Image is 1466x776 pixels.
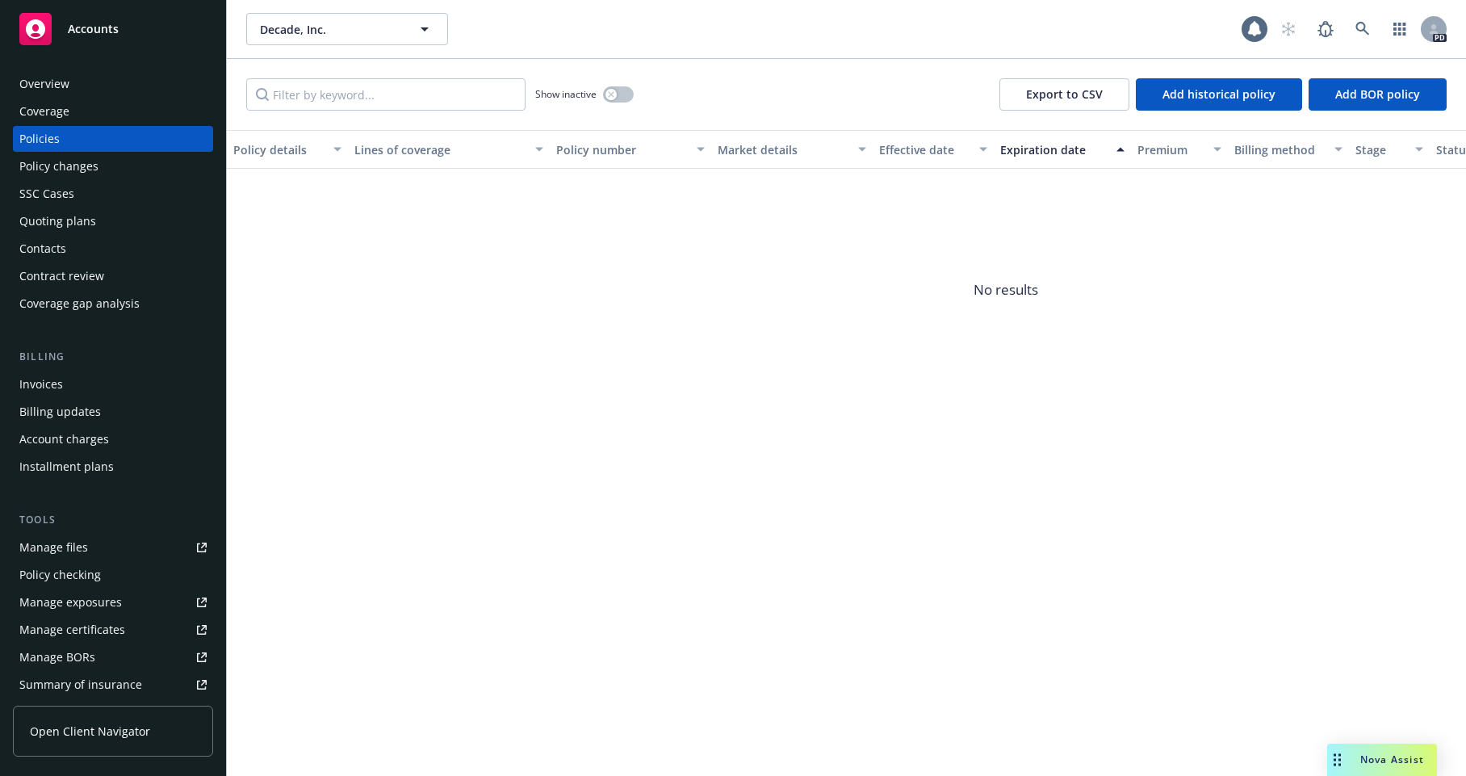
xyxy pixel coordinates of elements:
[13,263,213,289] a: Contract review
[1347,13,1379,45] a: Search
[999,78,1129,111] button: Export to CSV
[19,291,140,317] div: Coverage gap analysis
[1360,753,1424,766] span: Nova Assist
[1335,86,1420,102] span: Add BOR policy
[13,426,213,452] a: Account charges
[19,126,60,152] div: Policies
[227,130,348,169] button: Policy details
[550,130,711,169] button: Policy number
[13,589,213,615] a: Manage exposures
[246,78,526,111] input: Filter by keyword...
[1234,141,1325,158] div: Billing method
[354,141,526,158] div: Lines of coverage
[13,71,213,97] a: Overview
[13,153,213,179] a: Policy changes
[13,672,213,698] a: Summary of insurance
[13,291,213,317] a: Coverage gap analysis
[233,141,324,158] div: Policy details
[19,236,66,262] div: Contacts
[556,141,687,158] div: Policy number
[19,208,96,234] div: Quoting plans
[13,371,213,397] a: Invoices
[1026,86,1103,102] span: Export to CSV
[19,426,109,452] div: Account charges
[19,672,142,698] div: Summary of insurance
[1309,13,1342,45] a: Report a Bug
[13,208,213,234] a: Quoting plans
[1327,744,1347,776] div: Drag to move
[1162,86,1275,102] span: Add historical policy
[1136,78,1302,111] button: Add historical policy
[13,126,213,152] a: Policies
[711,130,873,169] button: Market details
[19,153,98,179] div: Policy changes
[1355,141,1405,158] div: Stage
[13,617,213,643] a: Manage certificates
[30,723,150,740] span: Open Client Navigator
[13,349,213,365] div: Billing
[19,617,125,643] div: Manage certificates
[260,21,400,38] span: Decade, Inc.
[13,454,213,480] a: Installment plans
[1384,13,1416,45] a: Switch app
[13,6,213,52] a: Accounts
[19,644,95,670] div: Manage BORs
[13,99,213,124] a: Coverage
[718,141,848,158] div: Market details
[1272,13,1305,45] a: Start snowing
[873,130,994,169] button: Effective date
[19,71,69,97] div: Overview
[19,454,114,480] div: Installment plans
[1349,130,1430,169] button: Stage
[246,13,448,45] button: Decade, Inc.
[535,87,597,101] span: Show inactive
[1131,130,1228,169] button: Premium
[1137,141,1204,158] div: Premium
[19,399,101,425] div: Billing updates
[13,399,213,425] a: Billing updates
[68,23,119,36] span: Accounts
[348,130,550,169] button: Lines of coverage
[19,263,104,289] div: Contract review
[1000,141,1107,158] div: Expiration date
[19,99,69,124] div: Coverage
[19,535,88,560] div: Manage files
[1327,744,1437,776] button: Nova Assist
[1228,130,1349,169] button: Billing method
[13,181,213,207] a: SSC Cases
[13,236,213,262] a: Contacts
[13,562,213,588] a: Policy checking
[994,130,1131,169] button: Expiration date
[19,589,122,615] div: Manage exposures
[879,141,970,158] div: Effective date
[19,371,63,397] div: Invoices
[19,562,101,588] div: Policy checking
[1309,78,1447,111] button: Add BOR policy
[13,512,213,528] div: Tools
[13,644,213,670] a: Manage BORs
[13,535,213,560] a: Manage files
[19,181,74,207] div: SSC Cases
